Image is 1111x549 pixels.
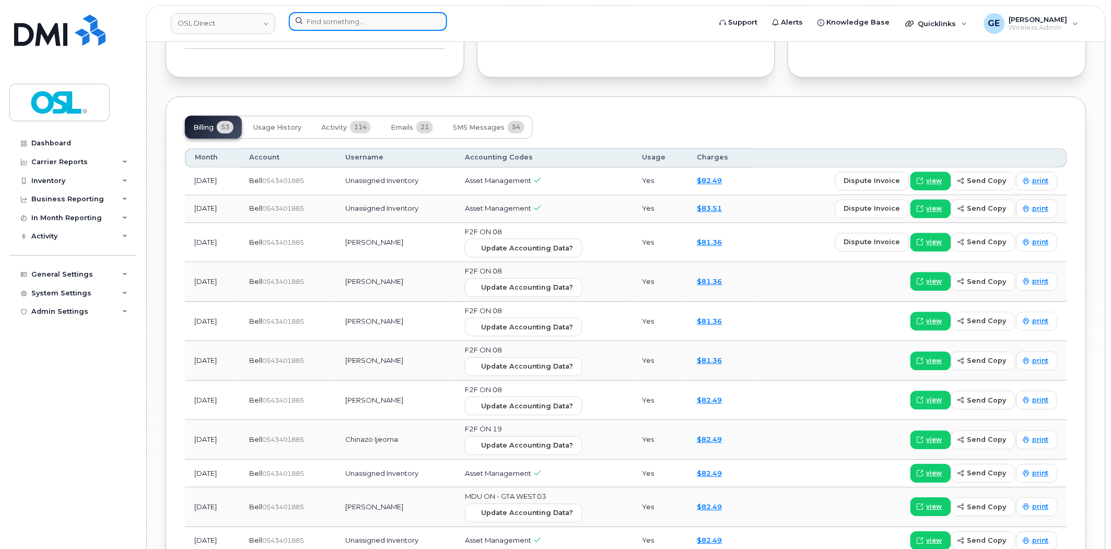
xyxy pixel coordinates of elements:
td: [PERSON_NAME] [336,223,455,262]
span: send copy [967,356,1007,365]
span: Asset Management [465,536,531,544]
td: [DATE] [185,195,240,223]
button: Update Accounting Data? [465,238,582,257]
a: view [910,312,951,330]
span: print [1033,316,1049,326]
span: Bell [249,396,262,404]
span: [PERSON_NAME] [1009,15,1068,24]
button: send copy [951,272,1015,291]
span: print [1033,277,1049,286]
span: view [927,204,942,213]
span: send copy [967,237,1007,247]
span: Asset Management [465,469,531,477]
span: Bell [249,238,262,246]
span: view [927,356,942,365]
a: print [1016,430,1058,449]
input: Find something... [289,12,447,31]
td: Unassigned Inventory [336,460,455,487]
a: $81.36 [697,317,722,325]
span: 0543401885 [262,177,304,185]
a: $81.36 [697,356,722,364]
td: [DATE] [185,487,240,527]
td: Yes [633,167,687,195]
span: 0543401885 [262,238,304,246]
span: send copy [967,468,1007,478]
a: print [1016,171,1058,190]
a: $82.49 [697,502,722,511]
span: F2F ON 08 [465,306,502,315]
span: view [927,176,942,186]
span: Update Accounting Data? [481,361,574,371]
span: view [927,277,942,286]
a: view [910,391,951,409]
td: Yes [633,262,687,302]
th: Username [336,148,455,167]
span: 0543401885 [262,357,304,364]
td: [DATE] [185,420,240,460]
span: 0543401885 [262,278,304,285]
span: Bell [249,317,262,325]
a: print [1016,199,1058,218]
span: dispute invoice [844,237,901,247]
td: [PERSON_NAME] [336,341,455,381]
a: print [1016,464,1058,483]
td: [DATE] [185,223,240,262]
span: 0543401885 [262,536,304,544]
span: Update Accounting Data? [481,508,574,518]
button: send copy [951,497,1015,516]
td: Yes [633,487,687,527]
span: print [1033,502,1049,511]
th: Month [185,148,240,167]
span: view [927,536,942,545]
td: [PERSON_NAME] [336,381,455,420]
span: Support [729,17,758,28]
span: Asset Management [465,176,531,185]
span: Bell [249,204,262,212]
span: 54 [508,121,524,133]
a: OSL Direct [171,13,275,34]
span: Alerts [781,17,803,28]
a: $81.36 [697,238,722,246]
td: [DATE] [185,167,240,195]
span: Bell [249,435,262,443]
td: Yes [633,420,687,460]
span: Update Accounting Data? [481,401,574,411]
a: print [1016,312,1058,330]
a: $82.49 [697,469,722,477]
td: [PERSON_NAME] [336,487,455,527]
a: view [910,272,951,291]
button: Update Accounting Data? [465,278,582,297]
td: [PERSON_NAME] [336,302,455,341]
span: Update Accounting Data? [481,440,574,450]
span: dispute invoice [844,176,901,186]
td: [DATE] [185,460,240,487]
span: F2F ON 08 [465,385,502,394]
span: view [927,395,942,405]
button: dispute invoice [835,199,909,218]
a: view [910,430,951,449]
span: print [1033,435,1049,444]
div: Gregory Easton [977,13,1086,34]
span: 0543401885 [262,396,304,404]
span: Bell [249,356,262,364]
button: send copy [951,312,1015,330]
span: Bell [249,502,262,511]
td: Yes [633,195,687,223]
th: Usage [633,148,687,167]
a: view [910,199,951,218]
span: send copy [967,176,1007,186]
span: send copy [967,277,1007,287]
a: view [910,351,951,370]
a: print [1016,233,1058,251]
a: $82.49 [697,536,722,544]
a: $81.36 [697,277,722,285]
td: [DATE] [185,341,240,381]
span: Bell [249,277,262,285]
button: Update Accounting Data? [465,396,582,415]
span: print [1033,356,1049,365]
span: F2F ON 19 [465,425,502,433]
button: send copy [951,171,1015,190]
span: 0543401885 [262,436,304,443]
span: send copy [967,535,1007,545]
span: Wireless Admin [1009,24,1068,32]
